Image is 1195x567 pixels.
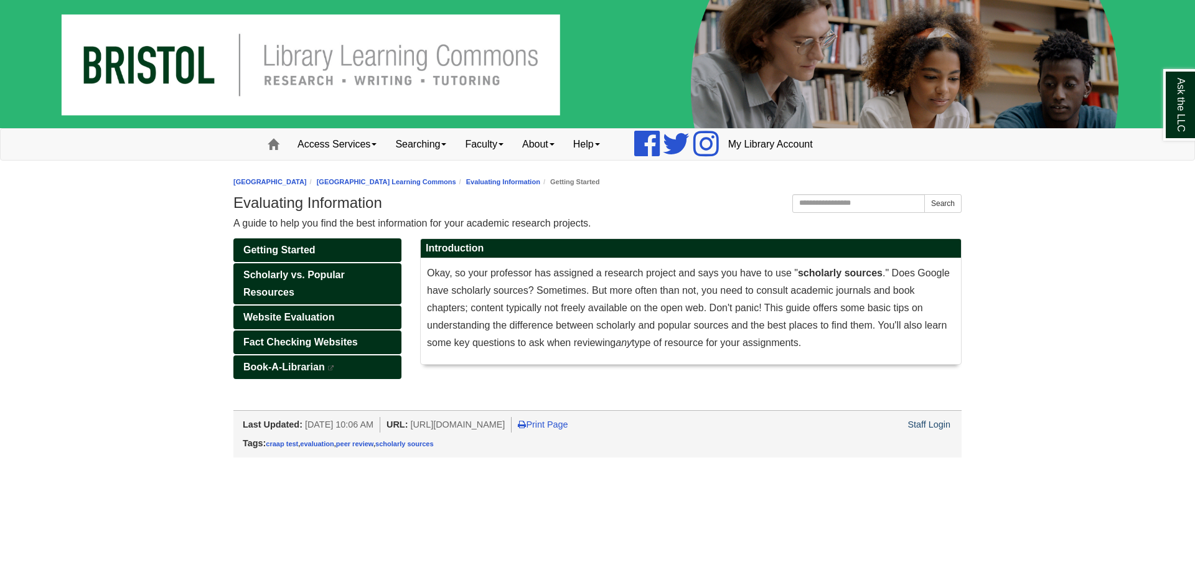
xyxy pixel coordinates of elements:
[266,440,433,448] span: , , ,
[233,330,401,354] a: Fact Checking Websites
[719,129,822,160] a: My Library Account
[466,178,540,185] a: Evaluating Information
[327,365,335,371] i: This link opens in a new window
[375,440,434,448] a: scholarly sources
[421,239,961,258] h2: Introduction
[266,440,298,448] a: craap test
[540,176,600,188] li: Getting Started
[233,218,591,228] span: A guide to help you find the best information for your academic research projects.
[924,194,962,213] button: Search
[233,238,401,379] div: Guide Pages
[243,245,316,255] span: Getting Started
[317,178,456,185] a: [GEOGRAPHIC_DATA] Learning Commons
[427,268,950,348] span: Okay, so your professor has assigned a research project and says you have to use " ." Does Google...
[243,312,334,322] span: Website Evaluation
[243,337,358,347] span: Fact Checking Websites
[518,419,568,429] a: Print Page
[233,263,401,304] a: Scholarly vs. Popular Resources
[243,362,325,372] span: Book-A-Librarian
[305,419,373,429] span: [DATE] 10:06 AM
[233,178,307,185] a: [GEOGRAPHIC_DATA]
[300,440,334,448] a: evaluation
[243,419,302,429] span: Last Updated:
[564,129,609,160] a: Help
[798,268,883,278] strong: scholarly sources
[518,420,526,429] i: Print Page
[513,129,564,160] a: About
[336,440,373,448] a: peer review
[233,194,962,212] h1: Evaluating Information
[243,438,266,448] span: Tags:
[907,419,950,429] a: Staff Login
[386,129,456,160] a: Searching
[288,129,386,160] a: Access Services
[233,306,401,329] a: Website Evaluation
[387,419,408,429] span: URL:
[456,129,513,160] a: Faculty
[243,269,345,298] span: Scholarly vs. Popular Resources
[616,337,632,348] em: any
[233,238,401,262] a: Getting Started
[233,355,401,379] a: Book-A-Librarian
[410,419,505,429] span: [URL][DOMAIN_NAME]
[233,176,962,188] nav: breadcrumb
